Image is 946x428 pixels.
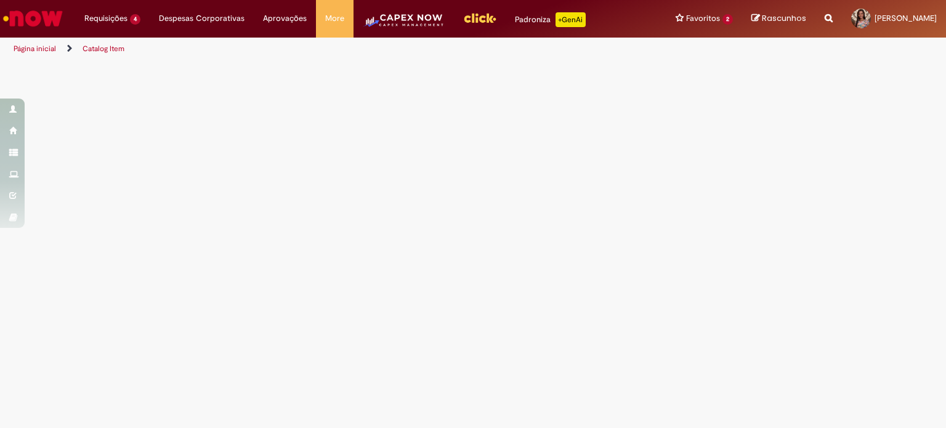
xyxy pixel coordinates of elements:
div: Padroniza [515,12,586,27]
ul: Trilhas de página [9,38,621,60]
span: 4 [130,14,140,25]
img: ServiceNow [1,6,65,31]
span: 2 [722,14,733,25]
span: More [325,12,344,25]
a: Catalog Item [83,44,124,54]
span: [PERSON_NAME] [875,13,937,23]
a: Página inicial [14,44,56,54]
img: CapexLogo5.png [363,12,445,37]
span: Requisições [84,12,127,25]
span: Rascunhos [762,12,806,24]
span: Despesas Corporativas [159,12,245,25]
img: click_logo_yellow_360x200.png [463,9,496,27]
p: +GenAi [556,12,586,27]
a: Rascunhos [751,13,806,25]
span: Aprovações [263,12,307,25]
span: Favoritos [686,12,720,25]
